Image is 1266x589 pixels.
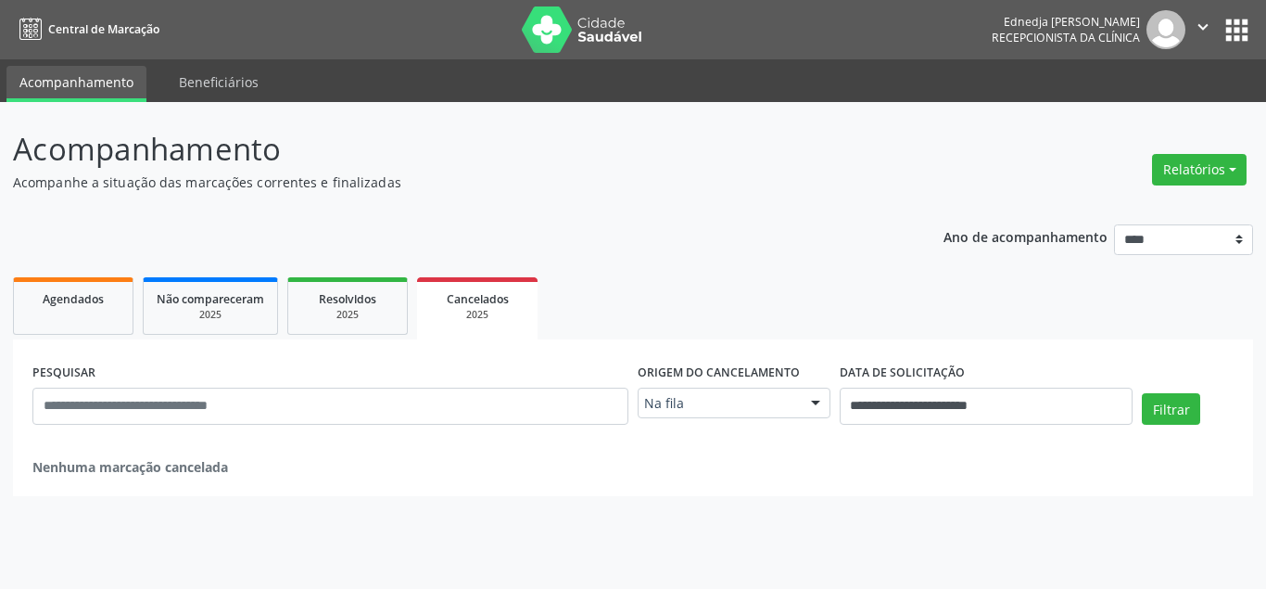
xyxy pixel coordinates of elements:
strong: Nenhuma marcação cancelada [32,458,228,476]
p: Acompanhe a situação das marcações correntes e finalizadas [13,173,881,192]
button:  [1185,10,1221,49]
button: apps [1221,14,1253,46]
a: Acompanhamento [6,66,146,102]
button: Relatórios [1152,154,1247,186]
label: DATA DE SOLICITAÇÃO [840,359,965,388]
label: Origem do cancelamento [638,359,800,388]
label: PESQUISAR [32,359,95,388]
i:  [1193,17,1213,37]
img: img [1146,10,1185,49]
span: Na fila [644,394,792,413]
a: Central de Marcação [13,14,159,45]
a: Beneficiários [166,66,272,98]
div: 2025 [430,308,525,322]
span: Central de Marcação [48,21,159,37]
p: Ano de acompanhamento [943,224,1108,248]
span: Cancelados [447,291,509,307]
span: Agendados [43,291,104,307]
span: Resolvidos [319,291,376,307]
button: Filtrar [1142,393,1200,425]
p: Acompanhamento [13,126,881,173]
span: Recepcionista da clínica [992,30,1140,45]
div: Ednedja [PERSON_NAME] [992,14,1140,30]
span: Não compareceram [157,291,264,307]
div: 2025 [301,308,394,322]
div: 2025 [157,308,264,322]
